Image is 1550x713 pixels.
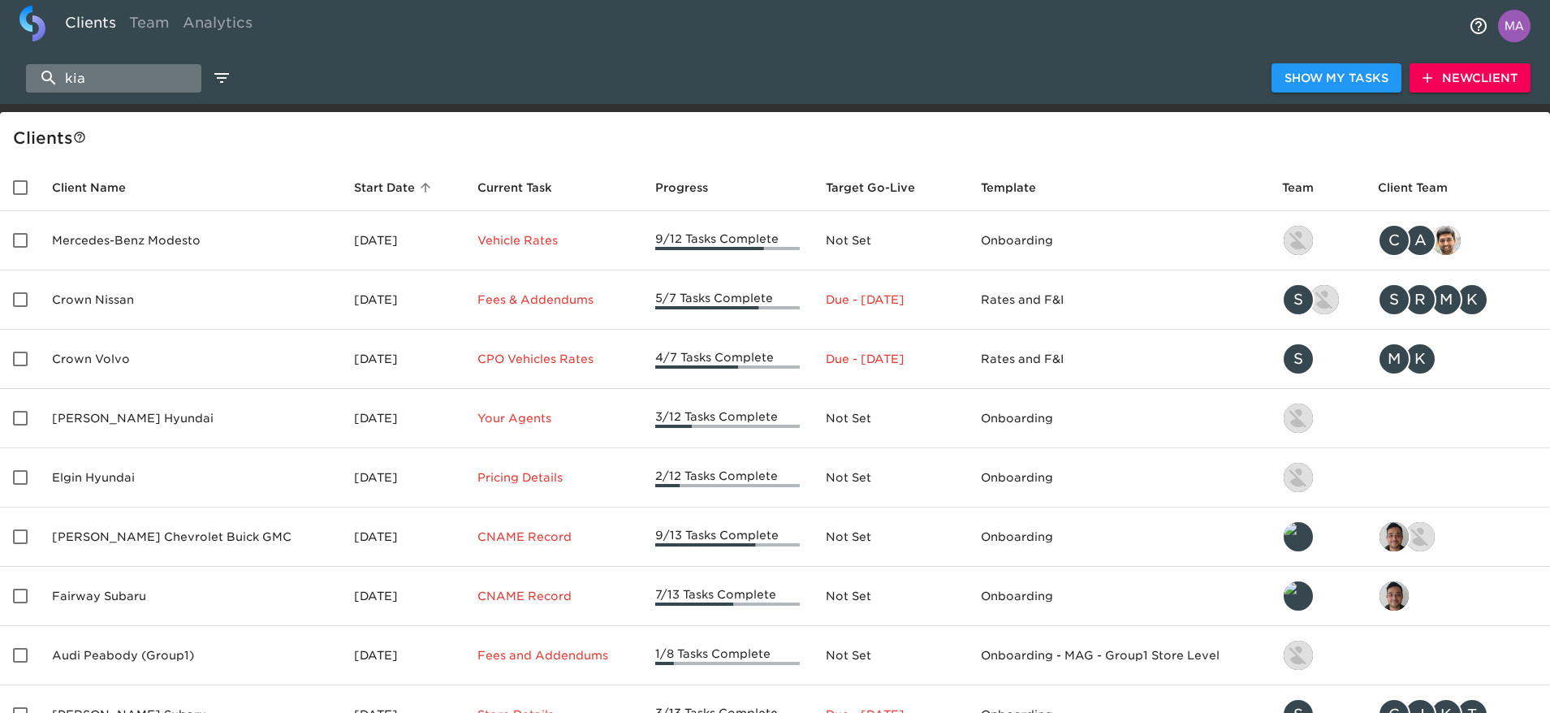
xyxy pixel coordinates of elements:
[1282,580,1352,612] div: leland@roadster.com
[1404,283,1436,316] div: R
[1284,404,1313,433] img: kevin.lo@roadster.com
[1459,6,1498,45] button: notifications
[1405,522,1435,551] img: nikko.foster@roadster.com
[968,567,1269,626] td: Onboarding
[39,389,341,448] td: [PERSON_NAME] Hyundai
[341,389,464,448] td: [DATE]
[39,626,341,685] td: Audi Peabody (Group1)
[477,232,630,248] p: Vehicle Rates
[1284,581,1313,611] img: leland@roadster.com
[1284,463,1313,492] img: kevin.lo@roadster.com
[1423,68,1518,89] span: New Client
[826,351,955,367] p: Due - [DATE]
[477,588,630,604] p: CNAME Record
[1379,581,1409,611] img: sai@simplemnt.com
[123,6,176,45] a: Team
[1404,343,1436,375] div: K
[1431,226,1461,255] img: sandeep@simplemnt.com
[1284,641,1313,670] img: nikko.foster@roadster.com
[826,178,936,197] span: Target Go-Live
[1282,639,1352,672] div: nikko.foster@roadster.com
[813,448,968,508] td: Not Set
[341,508,464,567] td: [DATE]
[39,211,341,270] td: Mercedes-Benz Modesto
[968,448,1269,508] td: Onboarding
[477,292,630,308] p: Fees & Addendums
[58,6,123,45] a: Clients
[813,567,968,626] td: Not Set
[642,508,812,567] td: 9/13 Tasks Complete
[826,178,915,197] span: Calculated based on the start date and the duration of all Tasks contained in this Hub.
[39,567,341,626] td: Fairway Subaru
[477,178,552,197] span: This is the next Task in this Hub that should be completed
[1378,224,1537,257] div: clayton.mandel@roadster.com, angelique.nurse@roadster.com, sandeep@simplemnt.com
[1378,224,1410,257] div: C
[642,626,812,685] td: 1/8 Tasks Complete
[1310,285,1339,314] img: austin@roadster.com
[1378,580,1537,612] div: sai@simplemnt.com
[341,567,464,626] td: [DATE]
[1284,68,1388,89] span: Show My Tasks
[826,292,955,308] p: Due - [DATE]
[968,626,1269,685] td: Onboarding - MAG - Group1 Store Level
[39,270,341,330] td: Crown Nissan
[477,469,630,486] p: Pricing Details
[1378,521,1537,553] div: sai@simplemnt.com, nikko.foster@roadster.com
[642,270,812,330] td: 5/7 Tasks Complete
[1282,283,1315,316] div: S
[477,351,630,367] p: CPO Vehicles Rates
[1430,283,1462,316] div: M
[39,508,341,567] td: [PERSON_NAME] Chevrolet Buick GMC
[968,270,1269,330] td: Rates and F&I
[1378,283,1537,316] div: sparent@crowncars.com, rrobins@crowncars.com, mcooley@crowncars.com, kwilson@crowncars.com
[477,647,630,663] p: Fees and Addendums
[176,6,259,45] a: Analytics
[968,508,1269,567] td: Onboarding
[1282,224,1352,257] div: kevin.lo@roadster.com
[1378,178,1469,197] span: Client Team
[1282,461,1352,494] div: kevin.lo@roadster.com
[208,64,235,92] button: edit
[1284,226,1313,255] img: kevin.lo@roadster.com
[1379,522,1409,551] img: sai@simplemnt.com
[1284,522,1313,551] img: leland@roadster.com
[1410,63,1531,93] button: NewClient
[968,389,1269,448] td: Onboarding
[1378,343,1537,375] div: mcooley@crowncars.com, kwilson@crowncars.com
[642,567,812,626] td: 7/13 Tasks Complete
[813,389,968,448] td: Not Set
[1378,343,1410,375] div: M
[968,211,1269,270] td: Onboarding
[477,410,630,426] p: Your Agents
[52,178,147,197] span: Client Name
[1282,343,1315,375] div: S
[341,211,464,270] td: [DATE]
[1282,343,1352,375] div: savannah@roadster.com
[1282,402,1352,434] div: kevin.lo@roadster.com
[1282,178,1335,197] span: Team
[341,448,464,508] td: [DATE]
[813,626,968,685] td: Not Set
[19,6,45,41] img: logo
[655,178,729,197] span: Progress
[1404,224,1436,257] div: A
[341,626,464,685] td: [DATE]
[13,125,1544,151] div: Client s
[1498,10,1531,42] img: Profile
[642,330,812,389] td: 4/7 Tasks Complete
[341,270,464,330] td: [DATE]
[1282,283,1352,316] div: savannah@roadster.com, austin@roadster.com
[642,211,812,270] td: 9/12 Tasks Complete
[642,389,812,448] td: 3/12 Tasks Complete
[477,178,573,197] span: Current Task
[968,330,1269,389] td: Rates and F&I
[477,529,630,545] p: CNAME Record
[73,131,86,144] svg: This is a list of all of your clients and clients shared with you
[1282,521,1352,553] div: leland@roadster.com
[981,178,1057,197] span: Template
[813,211,968,270] td: Not Set
[1456,283,1488,316] div: K
[642,448,812,508] td: 2/12 Tasks Complete
[1272,63,1401,93] button: Show My Tasks
[26,64,201,93] input: search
